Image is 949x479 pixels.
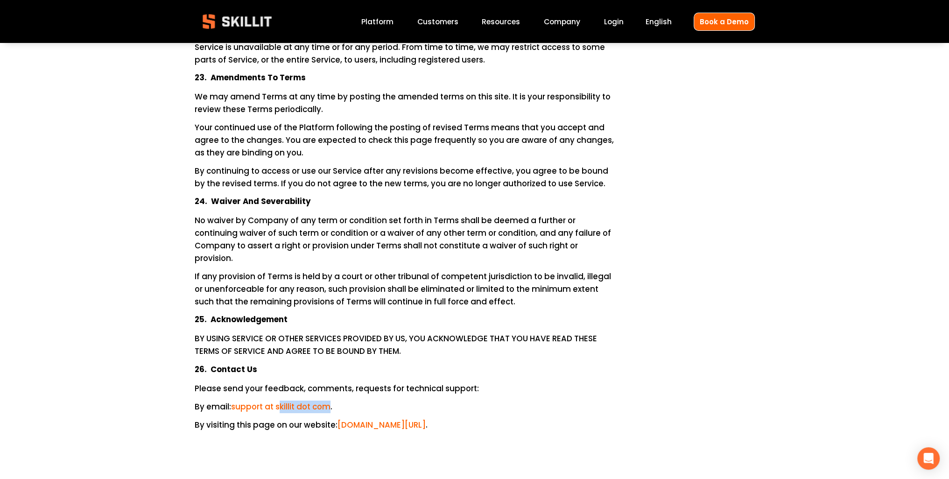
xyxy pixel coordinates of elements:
span: BY USING SERVICE OR OTHER SERVICES PROVIDED BY US, YOU ACKNOWLEDGE THAT YOU HAVE READ THESE TERMS... [195,333,599,357]
span: No waiver by Company of any term or condition set forth in Terms shall be deemed a further or con... [195,215,613,264]
span: Your continued use of the Platform following the posting of revised Terms means that you accept a... [195,122,616,158]
div: Open Intercom Messenger [917,447,940,470]
a: Customers [417,15,458,28]
span: support at skillit dot com [231,401,330,412]
span: We reserve the right to withdraw or amend our Service, and any service or material we provide via... [195,16,607,65]
span: By visiting this page on our website: [195,419,337,430]
span: Please send your feedback, comments, requests for technical support: [195,383,479,394]
a: Book a Demo [694,13,755,31]
strong: 23. Amendments To Terms [195,71,306,85]
span: We may amend Terms at any time by posting the amended terms on this site. It is your responsibili... [195,91,612,115]
strong: 25. Acknowledgement [195,313,288,327]
a: Platform [361,15,394,28]
strong: 26. Contact Us [195,363,257,377]
strong: 24. Waiver And Severability [195,195,311,209]
a: Login [604,15,624,28]
img: Skillit [195,7,280,35]
span: . [330,401,332,412]
span: [DOMAIN_NAME][URL] [337,419,426,430]
a: folder dropdown [482,15,520,28]
span: If any provision of Terms is held by a court or other tribunal of competent jurisdiction to be in... [195,271,613,307]
span: By continuing to access or use our Service after any revisions become effective, you agree to be ... [195,165,610,189]
div: language picker [646,15,672,28]
span: By email: [195,401,231,412]
a: Company [544,15,580,28]
span: . [426,419,428,430]
span: English [646,16,672,27]
span: Resources [482,16,520,27]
